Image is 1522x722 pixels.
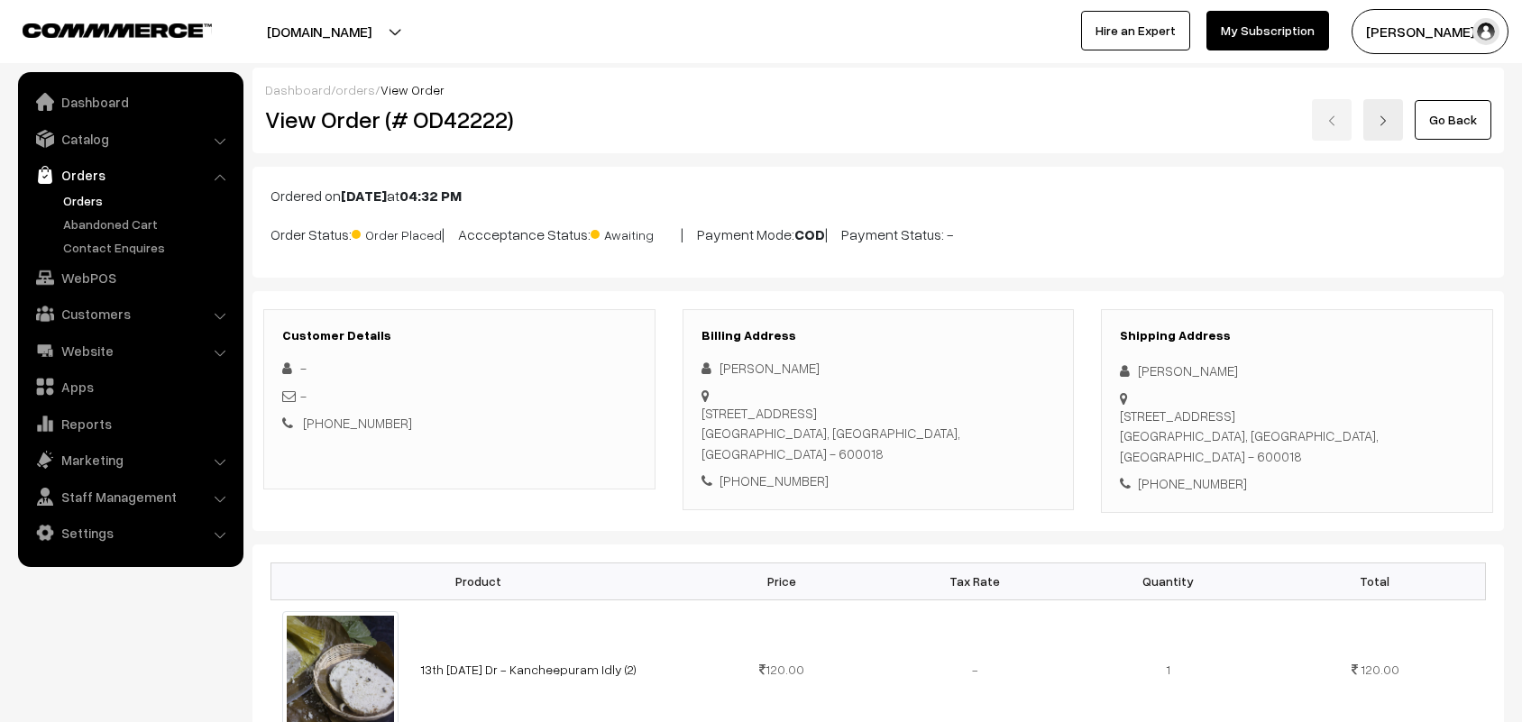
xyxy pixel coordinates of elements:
[59,215,237,233] a: Abandoned Cart
[759,662,804,677] span: 120.00
[685,562,878,599] th: Price
[1071,562,1264,599] th: Quantity
[399,187,462,205] b: 04:32 PM
[1352,9,1508,54] button: [PERSON_NAME] s…
[1120,406,1474,467] div: [STREET_ADDRESS] [GEOGRAPHIC_DATA], [GEOGRAPHIC_DATA], [GEOGRAPHIC_DATA] - 600018
[282,386,637,407] div: -
[23,23,212,37] img: COMMMERCE
[23,261,237,294] a: WebPOS
[59,238,237,257] a: Contact Enquires
[701,471,1056,491] div: [PHONE_NUMBER]
[204,9,435,54] button: [DOMAIN_NAME]
[282,358,637,379] div: -
[303,415,412,431] a: [PHONE_NUMBER]
[23,480,237,513] a: Staff Management
[591,221,681,244] span: Awaiting
[1472,18,1499,45] img: user
[265,82,331,97] a: Dashboard
[265,80,1491,99] div: / /
[23,370,237,403] a: Apps
[1415,100,1491,140] a: Go Back
[23,159,237,191] a: Orders
[794,225,825,243] b: COD
[1120,328,1474,343] h3: Shipping Address
[270,221,1486,245] p: Order Status: | Accceptance Status: | Payment Mode: | Payment Status: -
[265,105,656,133] h2: View Order (# OD42222)
[23,516,237,549] a: Settings
[420,662,637,677] a: 13th [DATE] Dr - Kancheepuram Idly (2)
[701,403,1056,464] div: [STREET_ADDRESS] [GEOGRAPHIC_DATA], [GEOGRAPHIC_DATA], [GEOGRAPHIC_DATA] - 600018
[380,82,445,97] span: View Order
[878,562,1071,599] th: Tax Rate
[23,86,237,118] a: Dashboard
[59,191,237,210] a: Orders
[701,328,1056,343] h3: Billing Address
[23,123,237,155] a: Catalog
[341,187,387,205] b: [DATE]
[1120,361,1474,381] div: [PERSON_NAME]
[271,562,685,599] th: Product
[1081,11,1190,50] a: Hire an Expert
[23,297,237,330] a: Customers
[23,407,237,440] a: Reports
[1120,473,1474,494] div: [PHONE_NUMBER]
[1361,662,1399,677] span: 120.00
[335,82,375,97] a: orders
[352,221,442,244] span: Order Placed
[701,358,1056,379] div: [PERSON_NAME]
[23,443,237,476] a: Marketing
[270,185,1486,206] p: Ordered on at
[1166,662,1170,677] span: 1
[1206,11,1329,50] a: My Subscription
[1378,115,1389,126] img: right-arrow.png
[23,334,237,367] a: Website
[23,18,180,40] a: COMMMERCE
[1265,562,1486,599] th: Total
[282,328,637,343] h3: Customer Details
